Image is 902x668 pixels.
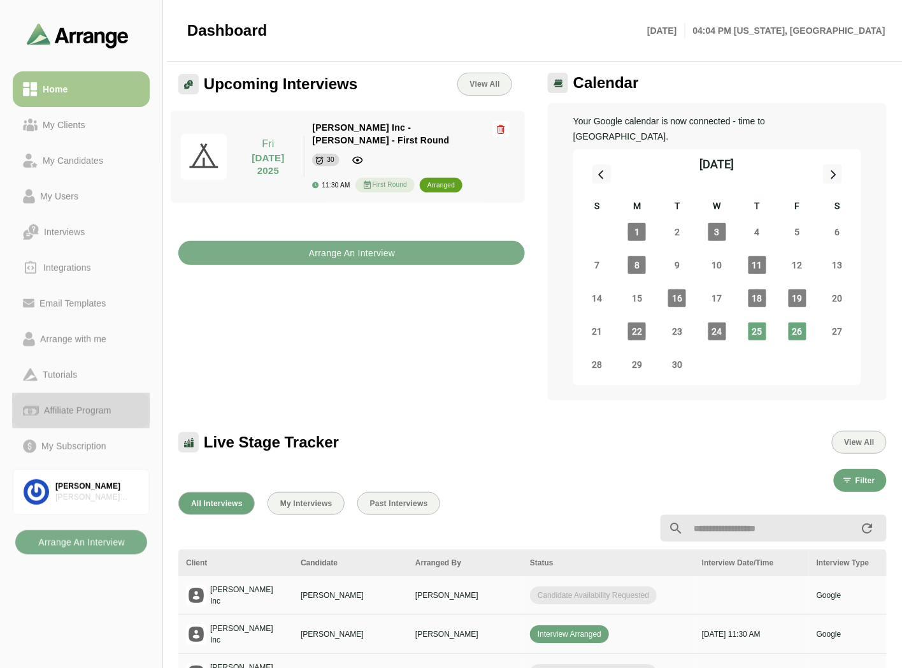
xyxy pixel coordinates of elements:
div: [DATE] [700,156,734,173]
span: Sunday, September 28, 2025 [588,356,606,374]
span: Monday, September 29, 2025 [628,356,646,374]
span: Thursday, September 4, 2025 [748,223,766,241]
a: Email Templates [13,286,150,321]
div: 30 [327,154,334,166]
p: [PERSON_NAME] Inc [210,623,285,646]
p: Your Google calendar is now connected - time to [GEOGRAPHIC_DATA]. [573,113,861,144]
span: Saturday, September 6, 2025 [829,223,847,241]
i: appended action [860,521,875,536]
span: Sunday, September 14, 2025 [588,289,606,307]
div: Integrations [38,260,96,275]
span: Past Interviews [369,499,428,508]
span: Upcoming Interviews [204,75,357,94]
div: Status [530,557,687,569]
div: Arranged By [415,557,515,569]
span: All Interviews [190,499,243,508]
span: Wednesday, September 24, 2025 [708,323,726,340]
span: Tuesday, September 16, 2025 [668,289,686,307]
a: My Candidates [13,143,150,178]
span: Wednesday, September 10, 2025 [708,256,726,274]
span: [PERSON_NAME] Inc - [PERSON_NAME] - First Round [312,122,449,145]
span: Saturday, September 20, 2025 [829,289,847,307]
span: Friday, September 5, 2025 [789,223,806,241]
span: Tuesday, September 30, 2025 [668,356,686,374]
a: My Subscription [13,428,150,464]
span: Wednesday, September 3, 2025 [708,223,726,241]
span: Thursday, September 25, 2025 [748,323,766,340]
p: [PERSON_NAME] [415,590,515,601]
span: Monday, September 1, 2025 [628,223,646,241]
div: My Candidates [38,153,108,168]
div: Home [38,82,73,97]
div: Interview Date/Time [702,557,801,569]
span: Saturday, September 13, 2025 [829,256,847,274]
div: Tutorials [38,367,82,382]
div: Affiliate Program [39,403,116,418]
div: My Clients [38,117,90,133]
a: My Clients [13,107,150,143]
span: Thursday, September 18, 2025 [748,289,766,307]
b: Arrange An Interview [308,241,396,265]
p: [PERSON_NAME] [301,590,400,601]
span: Saturday, September 27, 2025 [829,323,847,340]
div: [PERSON_NAME] Associates [55,492,139,503]
div: 11:30 AM [312,182,350,189]
p: 04:04 PM [US_STATE], [GEOGRAPHIC_DATA] [685,23,885,38]
div: Interviews [39,224,90,240]
div: Client [186,557,285,569]
span: View All [469,80,500,89]
button: View All [832,431,887,454]
p: [PERSON_NAME] [415,628,515,640]
span: Sunday, September 21, 2025 [588,323,606,340]
span: Monday, September 15, 2025 [628,289,646,307]
span: Calendar [573,73,639,92]
span: Dashboard [187,21,267,40]
a: [PERSON_NAME][PERSON_NAME] Associates [13,469,150,515]
div: My Users [35,189,83,204]
a: Interviews [13,214,150,250]
div: My Subscription [36,439,111,454]
span: Thursday, September 11, 2025 [748,256,766,274]
p: [DATE] 2025 [240,152,297,177]
a: Integrations [13,250,150,286]
span: Monday, September 22, 2025 [628,323,646,340]
span: View All [844,438,875,447]
button: My Interviews [268,492,345,515]
p: [PERSON_NAME] [301,628,400,640]
div: [PERSON_NAME] [55,481,139,492]
span: Monday, September 8, 2025 [628,256,646,274]
b: Arrange An Interview [38,530,125,555]
span: Tuesday, September 23, 2025 [668,323,686,340]
span: Sunday, September 7, 2025 [588,256,606,274]
span: Tuesday, September 2, 2025 [668,223,686,241]
a: Affiliate Program [13,393,150,428]
span: Wednesday, September 17, 2025 [708,289,726,307]
span: My Interviews [280,499,333,508]
span: Candidate Availability Requested [530,586,657,604]
a: View All [457,73,512,96]
span: Friday, September 26, 2025 [789,323,806,340]
div: arranged [427,179,455,192]
img: placeholder logo [186,585,206,606]
div: T [737,199,777,215]
button: Arrange An Interview [15,530,147,555]
img: pwa-512x512.png [181,134,227,180]
span: Tuesday, September 9, 2025 [668,256,686,274]
p: [PERSON_NAME] Inc [210,584,285,607]
a: Home [13,71,150,107]
button: All Interviews [178,492,255,515]
img: arrangeai-name-small-logo.4d2b8aee.svg [27,23,129,48]
span: Friday, September 19, 2025 [789,289,806,307]
div: Candidate [301,557,400,569]
img: placeholder logo [186,624,206,644]
div: T [657,199,698,215]
a: Tutorials [13,357,150,393]
p: [DATE] 11:30 AM [702,628,801,640]
span: Friday, September 12, 2025 [789,256,806,274]
div: First Round [355,178,415,192]
div: Email Templates [34,296,111,311]
a: My Users [13,178,150,214]
div: S [817,199,857,215]
p: [DATE] [647,23,685,38]
div: S [577,199,617,215]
